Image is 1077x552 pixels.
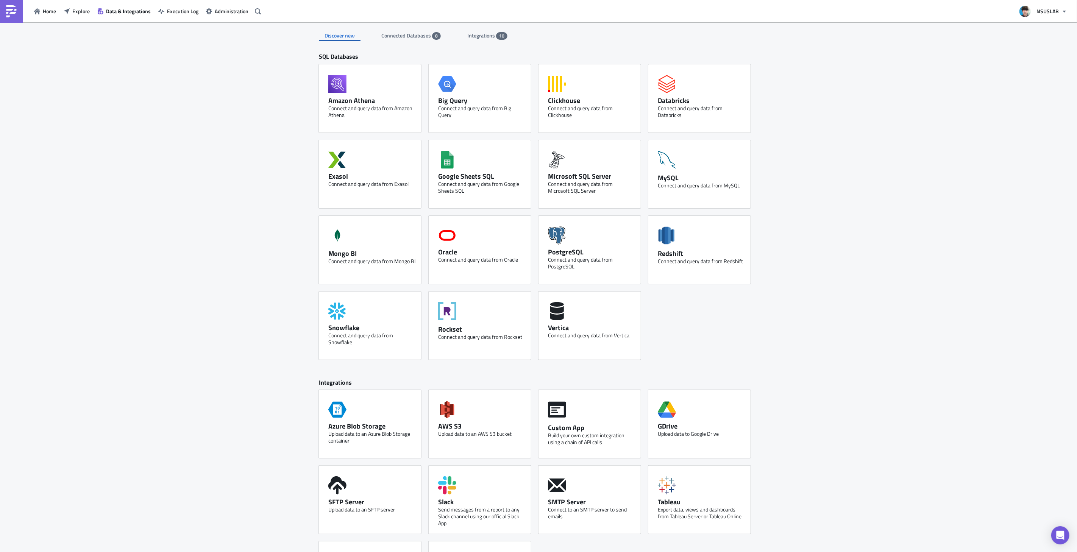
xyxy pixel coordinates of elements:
[94,5,155,17] button: Data & Integrations
[548,506,635,520] div: Connect to an SMTP server to send emails
[328,249,415,258] div: Mongo BI
[328,96,415,105] div: Amazon Athena
[548,181,635,194] div: Connect and query data from Microsoft SQL Server
[319,53,758,64] div: SQL Databases
[438,497,525,506] div: Slack
[438,506,525,527] div: Send messages from a report to any Slack channel using our official Slack App
[438,430,525,437] div: Upload data to an AWS S3 bucket
[1015,3,1071,20] button: NSUSLAB
[43,7,56,15] span: Home
[328,172,415,181] div: Exasol
[72,7,90,15] span: Explore
[438,422,525,430] div: AWS S3
[548,256,635,270] div: Connect and query data from PostgreSQL
[328,430,415,444] div: Upload data to an Azure Blob Storage container
[319,30,361,41] div: Discover new
[1019,5,1032,18] img: Avatar
[106,7,151,15] span: Data & Integrations
[319,379,758,390] div: Integrations
[548,332,635,339] div: Connect and query data from Vertica
[328,181,415,187] div: Connect and query data from Exasol
[328,332,415,346] div: Connect and query data from Snowflake
[658,430,745,437] div: Upload data to Google Drive
[438,181,525,194] div: Connect and query data from Google Sheets SQL
[438,325,525,334] div: Rockset
[548,323,635,332] div: Vertica
[438,248,525,256] div: Oracle
[328,497,415,506] div: SFTP Server
[438,96,525,105] div: Big Query
[202,5,252,17] button: Administration
[328,398,347,422] span: Azure Storage Blob
[548,248,635,256] div: PostgreSQL
[548,497,635,506] div: SMTP Server
[30,5,60,17] button: Home
[548,423,635,432] div: Custom App
[328,258,415,265] div: Connect and query data from Mongo BI
[467,31,496,39] span: Integrations
[435,33,438,39] span: 8
[328,105,415,119] div: Connect and query data from Amazon Athena
[658,173,745,182] div: MySQL
[658,105,745,119] div: Connect and query data from Databricks
[658,422,745,430] div: GDrive
[167,7,198,15] span: Execution Log
[438,334,525,340] div: Connect and query data from Rockset
[658,249,745,258] div: Redshift
[155,5,202,17] button: Execution Log
[328,422,415,430] div: Azure Blob Storage
[658,96,745,105] div: Databricks
[381,31,432,39] span: Connected Databases
[328,506,415,513] div: Upload data to an SFTP server
[215,7,248,15] span: Administration
[548,172,635,181] div: Microsoft SQL Server
[60,5,94,17] button: Explore
[658,506,745,520] div: Export data, views and dashboards from Tableau Server or Tableau Online
[548,432,635,446] div: Build your own custom integration using a chain of API calls
[1036,7,1059,15] span: NSUSLAB
[658,182,745,189] div: Connect and query data from MySQL
[658,258,745,265] div: Connect and query data from Redshift
[548,96,635,105] div: Clickhouse
[328,323,415,332] div: Snowflake
[1051,526,1069,544] div: Open Intercom Messenger
[438,105,525,119] div: Connect and query data from Big Query
[438,256,525,263] div: Connect and query data from Oracle
[658,497,745,506] div: Tableau
[438,172,525,181] div: Google Sheets SQL
[548,105,635,119] div: Connect and query data from Clickhouse
[499,33,504,39] span: 10
[5,5,17,17] img: PushMetrics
